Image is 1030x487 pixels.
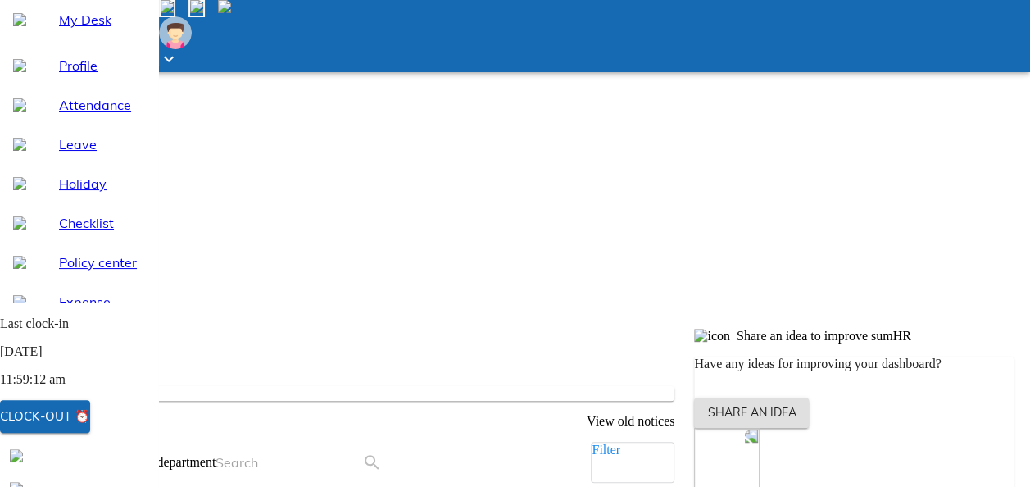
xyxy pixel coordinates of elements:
[694,357,1014,371] p: Have any ideas for improving your dashboard?
[605,444,633,458] span: Filter
[26,358,674,373] p: Noticeboard
[159,16,192,49] img: Employee
[592,443,605,456] img: filter-outline-b-16px.66809d26.svg
[26,414,674,429] p: View old notices
[737,329,911,343] span: Share an idea to improve sumHR
[216,449,362,476] input: Search
[694,398,809,428] button: Share an idea
[707,403,796,423] span: Share an idea
[694,329,730,344] img: icon
[26,386,674,401] p: No new notices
